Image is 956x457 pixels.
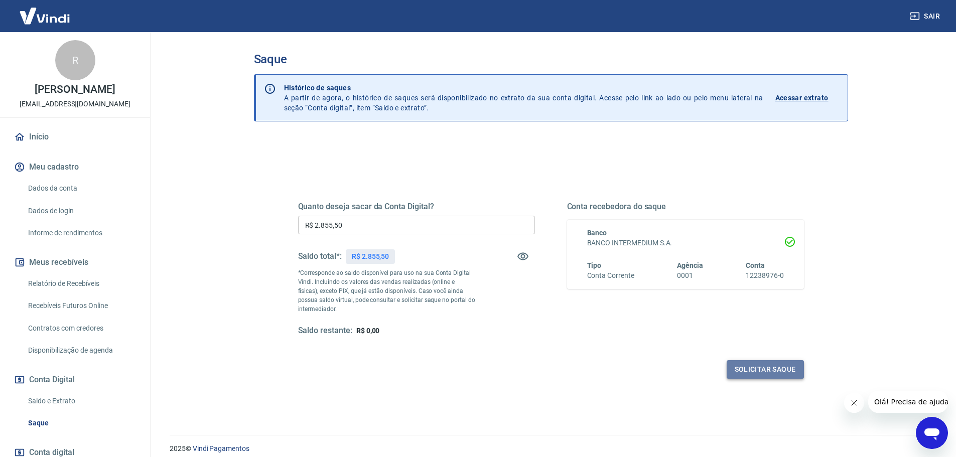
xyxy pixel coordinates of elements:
a: Saque [24,413,138,433]
h6: 0001 [677,270,703,281]
span: Conta [746,261,765,269]
span: R$ 0,00 [356,327,380,335]
p: 2025 © [170,443,932,454]
a: Disponibilização de agenda [24,340,138,361]
span: Agência [677,261,703,269]
p: R$ 2.855,50 [352,251,389,262]
h5: Saldo restante: [298,326,352,336]
p: *Corresponde ao saldo disponível para uso na sua Conta Digital Vindi. Incluindo os valores das ve... [298,268,476,314]
h6: Conta Corrente [587,270,634,281]
h6: BANCO INTERMEDIUM S.A. [587,238,784,248]
a: Relatório de Recebíveis [24,273,138,294]
span: Banco [587,229,607,237]
a: Informe de rendimentos [24,223,138,243]
p: Acessar extrato [775,93,829,103]
button: Meu cadastro [12,156,138,178]
h5: Quanto deseja sacar da Conta Digital? [298,202,535,212]
h5: Saldo total*: [298,251,342,261]
a: Recebíveis Futuros Online [24,295,138,316]
p: [EMAIL_ADDRESS][DOMAIN_NAME] [20,99,130,109]
h3: Saque [254,52,848,66]
p: Histórico de saques [284,83,763,93]
a: Dados da conta [24,178,138,199]
div: R [55,40,95,80]
span: Olá! Precisa de ajuda? [6,7,84,15]
a: Dados de login [24,201,138,221]
a: Contratos com credores [24,318,138,339]
a: Saldo e Extrato [24,391,138,411]
iframe: Botão para abrir a janela de mensagens [916,417,948,449]
p: A partir de agora, o histórico de saques será disponibilizado no extrato da sua conta digital. Ac... [284,83,763,113]
button: Meus recebíveis [12,251,138,273]
iframe: Mensagem da empresa [868,391,948,413]
p: [PERSON_NAME] [35,84,115,95]
a: Vindi Pagamentos [193,444,249,452]
img: Vindi [12,1,77,31]
h6: 12238976-0 [746,270,784,281]
a: Acessar extrato [775,83,840,113]
button: Conta Digital [12,369,138,391]
button: Solicitar saque [727,360,804,379]
a: Início [12,126,138,148]
h5: Conta recebedora do saque [567,202,804,212]
iframe: Fechar mensagem [844,393,864,413]
button: Sair [908,7,944,26]
span: Tipo [587,261,602,269]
